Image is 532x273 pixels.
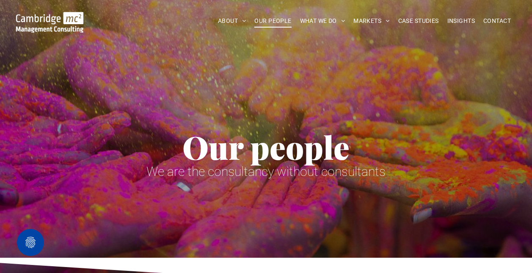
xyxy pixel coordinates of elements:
a: CASE STUDIES [394,14,443,28]
a: ABOUT [214,14,251,28]
a: INSIGHTS [443,14,479,28]
a: WHAT WE DO [296,14,350,28]
span: Our people [182,125,350,168]
a: OUR PEOPLE [250,14,295,28]
a: MARKETS [349,14,394,28]
a: CONTACT [479,14,515,28]
a: Your Business Transformed | Cambridge Management Consulting [16,13,84,22]
img: Go to Homepage [16,12,84,33]
span: We are the consultancy without consultants [146,164,386,179]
